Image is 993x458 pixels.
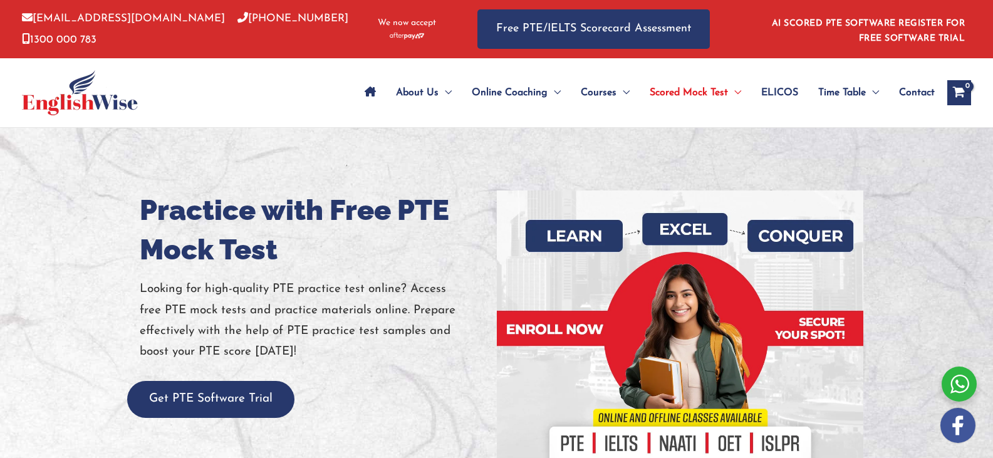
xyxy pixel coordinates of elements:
p: Looking for high-quality PTE practice test online? Access free PTE mock tests and practice materi... [140,279,487,362]
span: Scored Mock Test [650,71,728,115]
img: Afterpay-Logo [390,33,424,39]
aside: Header Widget 1 [764,9,971,49]
a: AI SCORED PTE SOFTWARE REGISTER FOR FREE SOFTWARE TRIAL [772,19,965,43]
a: CoursesMenu Toggle [571,71,640,115]
span: Menu Toggle [728,71,741,115]
a: Free PTE/IELTS Scorecard Assessment [477,9,710,49]
span: Menu Toggle [616,71,630,115]
a: Online CoachingMenu Toggle [462,71,571,115]
a: 1300 000 783 [22,34,96,45]
span: Contact [899,71,935,115]
a: View Shopping Cart, empty [947,80,971,105]
img: cropped-ew-logo [22,70,138,115]
a: Time TableMenu Toggle [808,71,889,115]
a: [EMAIL_ADDRESS][DOMAIN_NAME] [22,13,225,24]
h1: Practice with Free PTE Mock Test [140,190,487,269]
span: Menu Toggle [866,71,879,115]
span: Menu Toggle [548,71,561,115]
button: Get PTE Software Trial [127,381,294,418]
span: Online Coaching [472,71,548,115]
span: About Us [396,71,439,115]
span: Courses [581,71,616,115]
span: We now accept [378,17,436,29]
a: Contact [889,71,935,115]
a: ELICOS [751,71,808,115]
a: Scored Mock TestMenu Toggle [640,71,751,115]
span: ELICOS [761,71,798,115]
nav: Site Navigation: Main Menu [355,71,935,115]
a: [PHONE_NUMBER] [237,13,348,24]
a: About UsMenu Toggle [386,71,462,115]
img: white-facebook.png [940,408,975,443]
span: Menu Toggle [439,71,452,115]
span: Time Table [818,71,866,115]
a: Get PTE Software Trial [127,393,294,405]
